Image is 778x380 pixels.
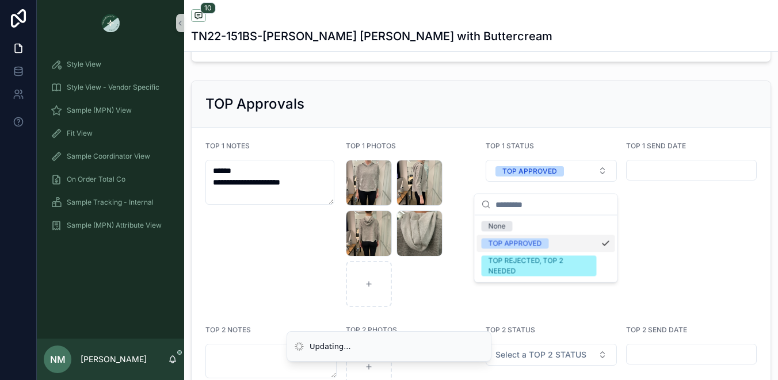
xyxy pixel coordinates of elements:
[67,221,162,230] span: Sample (MPN) Attribute View
[200,2,216,14] span: 10
[486,325,535,334] span: TOP 2 STATUS
[626,141,686,150] span: TOP 1 SEND DATE
[101,14,120,32] img: App logo
[502,166,557,176] div: TOP APPROVED
[67,83,159,92] span: Style View - Vendor Specific
[205,95,304,113] h2: TOP Approvals
[486,160,617,182] button: Select Button
[489,239,542,249] div: TOP APPROVED
[67,152,150,161] span: Sample Coordinator View
[50,352,66,366] span: NM
[44,192,177,213] a: Sample Tracking - Internal
[44,215,177,236] a: Sample (MPN) Attribute View
[67,106,132,115] span: Sample (MPN) View
[44,123,177,144] a: Fit View
[486,344,617,366] button: Select Button
[486,141,534,150] span: TOP 1 STATUS
[67,60,101,69] span: Style View
[44,100,177,121] a: Sample (MPN) View
[205,141,250,150] span: TOP 1 NOTES
[44,169,177,190] a: On Order Total Co
[495,349,586,360] span: Select a TOP 2 STATUS
[205,325,251,334] span: TOP 2 NOTES
[626,325,687,334] span: TOP 2 SEND DATE
[67,198,154,207] span: Sample Tracking - Internal
[489,256,590,277] div: TOP REJECTED, TOP 2 NEEDED
[475,216,617,282] div: Suggestions
[346,141,396,150] span: TOP 1 PHOTOS
[37,46,184,251] div: scrollable content
[44,146,177,167] a: Sample Coordinator View
[489,221,506,232] div: None
[67,175,125,184] span: On Order Total Co
[191,9,206,24] button: 10
[44,54,177,75] a: Style View
[44,77,177,98] a: Style View - Vendor Specific
[67,129,93,138] span: Fit View
[191,28,552,44] h1: TN22-151BS-[PERSON_NAME] [PERSON_NAME] with Buttercream
[310,341,351,352] div: Updating...
[81,354,147,365] p: [PERSON_NAME]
